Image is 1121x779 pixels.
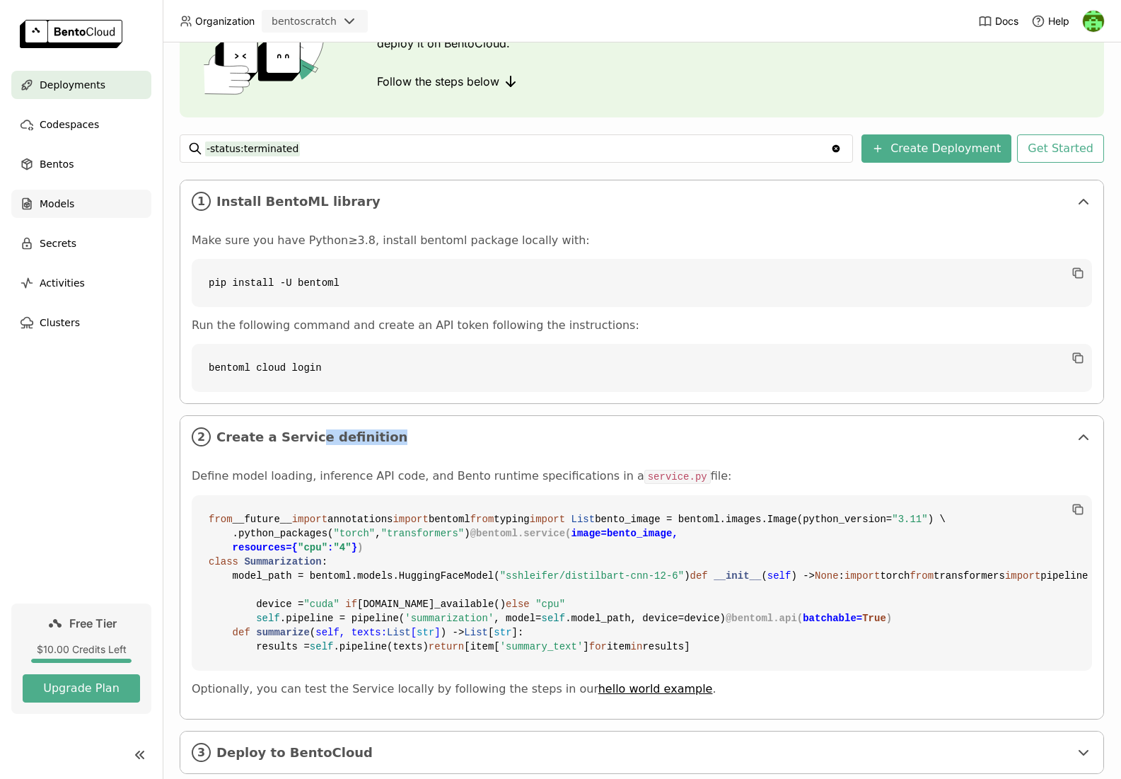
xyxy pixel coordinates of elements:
[333,542,351,553] span: "4"
[192,318,1092,333] p: Run the following command and create an API token following the instructions:
[216,194,1069,209] span: Install BentoML library
[256,627,310,638] span: summarize
[494,627,511,638] span: str
[11,110,151,139] a: Codespaces
[726,613,892,624] span: @bentoml.api( )
[405,613,494,624] span: 'summarization'
[1017,134,1104,163] button: Get Started
[23,643,140,656] div: $10.00 Credits Left
[40,156,74,173] span: Bentos
[216,429,1069,445] span: Create a Service definition
[862,613,886,624] span: True
[470,514,494,525] span: from
[315,627,440,638] span: self, texts: [ ]
[417,627,434,638] span: str
[11,71,151,99] a: Deployments
[506,599,530,610] span: else
[535,599,565,610] span: "cpu"
[910,570,934,582] span: from
[338,15,339,29] input: Selected bentoscratch.
[892,514,927,525] span: "3.11"
[377,74,499,88] span: Follow the steps below
[216,745,1069,761] span: Deploy to BentoCloud
[209,556,238,567] span: class
[381,528,465,539] span: "transformers"
[195,15,255,28] span: Organization
[180,732,1103,773] div: 3Deploy to BentoCloud
[861,134,1011,163] button: Create Deployment
[995,15,1018,28] span: Docs
[303,599,339,610] span: "cuda"
[23,674,140,703] button: Upgrade Plan
[205,137,830,160] input: Search
[11,269,151,297] a: Activities
[180,180,1103,222] div: 1Install BentoML library
[11,229,151,258] a: Secrets
[393,514,428,525] span: import
[310,641,334,652] span: self
[11,190,151,218] a: Models
[500,570,684,582] span: "sshleifer/distilbart-cnn-12-6"
[464,627,488,638] span: List
[830,143,842,154] svg: Clear value
[244,556,321,567] span: Summarization
[598,682,713,696] a: hello world example
[1031,14,1069,28] div: Help
[345,599,357,610] span: if
[272,14,337,28] div: bentoscratch
[40,195,74,212] span: Models
[40,76,105,93] span: Deployments
[1083,11,1104,32] img: andre austin
[298,542,327,553] span: "cpu"
[542,613,566,624] span: self
[256,613,280,624] span: self
[192,233,1092,248] p: Make sure you have Python≥3.8, install bentoml package locally with:
[40,314,80,331] span: Clusters
[192,344,1092,392] code: bentoml cloud login
[1048,15,1069,28] span: Help
[1005,570,1040,582] span: import
[333,528,375,539] span: "torch"
[690,570,708,582] span: def
[11,604,151,714] a: Free Tier$10.00 Credits LeftUpgrade Plan
[209,514,233,525] span: from
[192,192,211,211] i: 1
[844,570,880,582] span: import
[530,514,565,525] span: import
[815,570,839,582] span: None
[69,616,117,630] span: Free Tier
[233,627,250,638] span: def
[192,682,1092,696] p: Optionally, you can test the Service locally by following the steps in our .
[192,743,211,762] i: 3
[803,613,886,624] span: batchable=
[192,427,211,446] i: 2
[180,416,1103,458] div: 2Create a Service definition
[40,275,85,292] span: Activities
[20,20,122,48] img: logo
[192,469,1092,484] p: Define model loading, inference API code, and Bento runtime specifications in a file:
[40,116,99,133] span: Codespaces
[11,308,151,337] a: Clusters
[644,470,711,484] code: service.py
[767,570,791,582] span: self
[40,235,76,252] span: Secrets
[589,641,607,652] span: for
[500,641,583,652] span: 'summary_text'
[192,259,1092,307] code: pip install -U bentoml
[387,627,411,638] span: List
[192,495,1092,671] code: __future__ annotations bentoml typing bento_image = bentoml.images.Image(python_version= ) \ .pyt...
[429,641,464,652] span: return
[292,514,327,525] span: import
[571,514,596,525] span: List
[631,641,643,652] span: in
[714,570,761,582] span: __init__
[978,14,1018,28] a: Docs
[11,150,151,178] a: Bentos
